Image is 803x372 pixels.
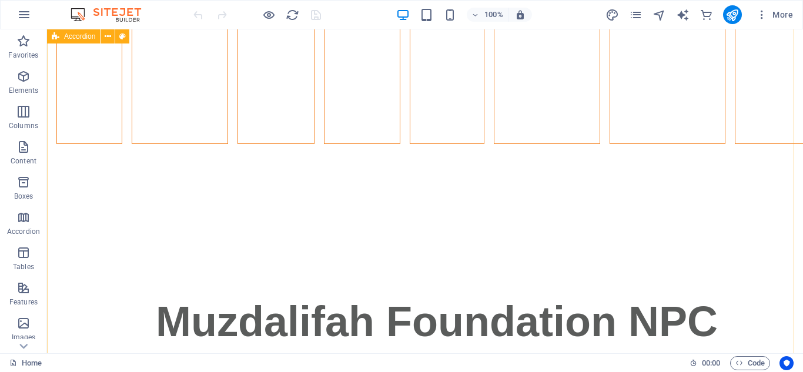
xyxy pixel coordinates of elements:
button: design [605,8,620,22]
button: Code [730,356,770,370]
h6: Session time [690,356,721,370]
p: Features [9,297,38,307]
button: navigator [653,8,667,22]
p: Elements [9,86,39,95]
button: text_generator [676,8,690,22]
p: Tables [13,262,34,272]
i: Navigator [653,8,666,22]
p: Columns [9,121,38,130]
button: 100% [467,8,508,22]
span: : [710,358,712,367]
button: pages [629,8,643,22]
i: Publish [725,8,739,22]
span: Code [735,356,765,370]
i: Pages (Ctrl+Alt+S) [629,8,643,22]
p: Accordion [7,227,40,236]
i: AI Writer [676,8,690,22]
i: Commerce [700,8,713,22]
span: More [756,9,793,21]
button: commerce [700,8,714,22]
i: Reload page [286,8,299,22]
span: Accordion [64,33,95,40]
span: 00 00 [702,356,720,370]
button: publish [723,5,742,24]
button: Usercentrics [779,356,794,370]
h6: 100% [484,8,503,22]
p: Images [12,333,36,342]
img: Editor Logo [68,8,156,22]
p: Content [11,156,36,166]
button: reload [285,8,299,22]
button: More [751,5,798,24]
i: On resize automatically adjust zoom level to fit chosen device. [515,9,526,20]
p: Favorites [8,51,38,60]
a: Click to cancel selection. Double-click to open Pages [9,356,42,370]
p: Boxes [14,192,34,201]
i: Design (Ctrl+Alt+Y) [605,8,619,22]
